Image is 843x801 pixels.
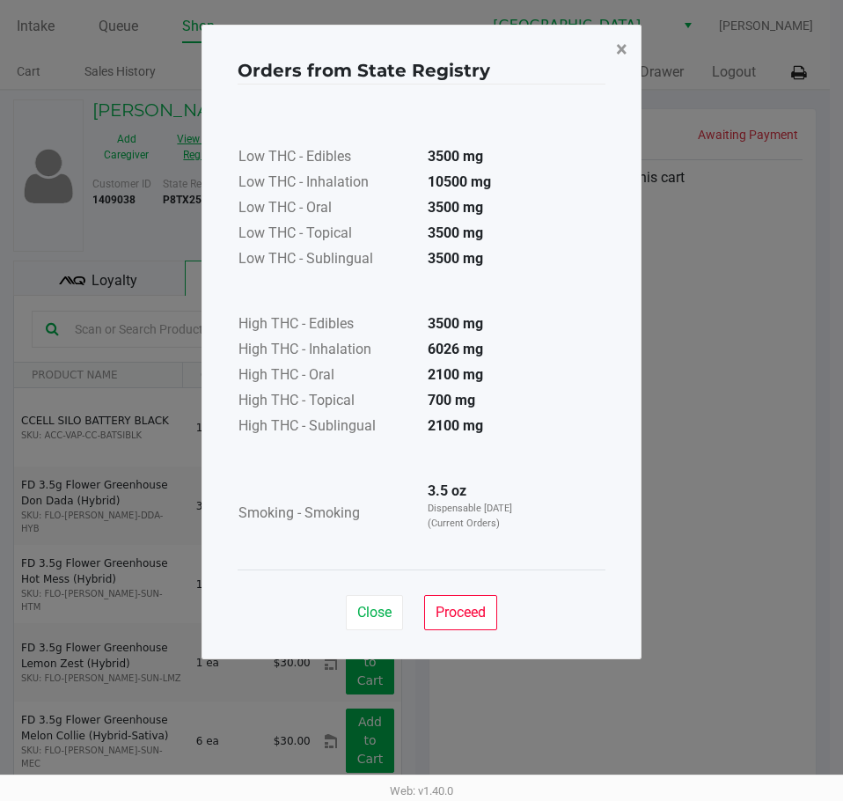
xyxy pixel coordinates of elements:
[238,196,414,222] td: Low THC - Oral
[238,247,414,273] td: Low THC - Sublingual
[238,415,414,440] td: High THC - Sublingual
[428,148,483,165] strong: 3500 mg
[428,173,491,190] strong: 10500 mg
[428,199,483,216] strong: 3500 mg
[238,480,414,548] td: Smoking - Smoking
[357,604,392,621] span: Close
[238,364,414,389] td: High THC - Oral
[616,37,627,62] span: ×
[428,392,475,408] strong: 700 mg
[238,312,414,338] td: High THC - Edibles
[428,315,483,332] strong: 3500 mg
[238,171,414,196] td: Low THC - Inhalation
[436,604,486,621] span: Proceed
[424,595,497,630] button: Proceed
[238,338,414,364] td: High THC - Inhalation
[428,366,483,383] strong: 2100 mg
[238,145,414,171] td: Low THC - Edibles
[428,250,483,267] strong: 3500 mg
[238,222,414,247] td: Low THC - Topical
[238,389,414,415] td: High THC - Topical
[428,482,466,499] strong: 3.5 oz
[390,784,453,797] span: Web: v1.40.0
[346,595,403,630] button: Close
[238,57,490,84] h4: Orders from State Registry
[428,224,483,241] strong: 3500 mg
[428,341,483,357] strong: 6026 mg
[428,502,523,531] p: Dispensable [DATE] (Current Orders)
[602,25,641,74] button: Close
[428,417,483,434] strong: 2100 mg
